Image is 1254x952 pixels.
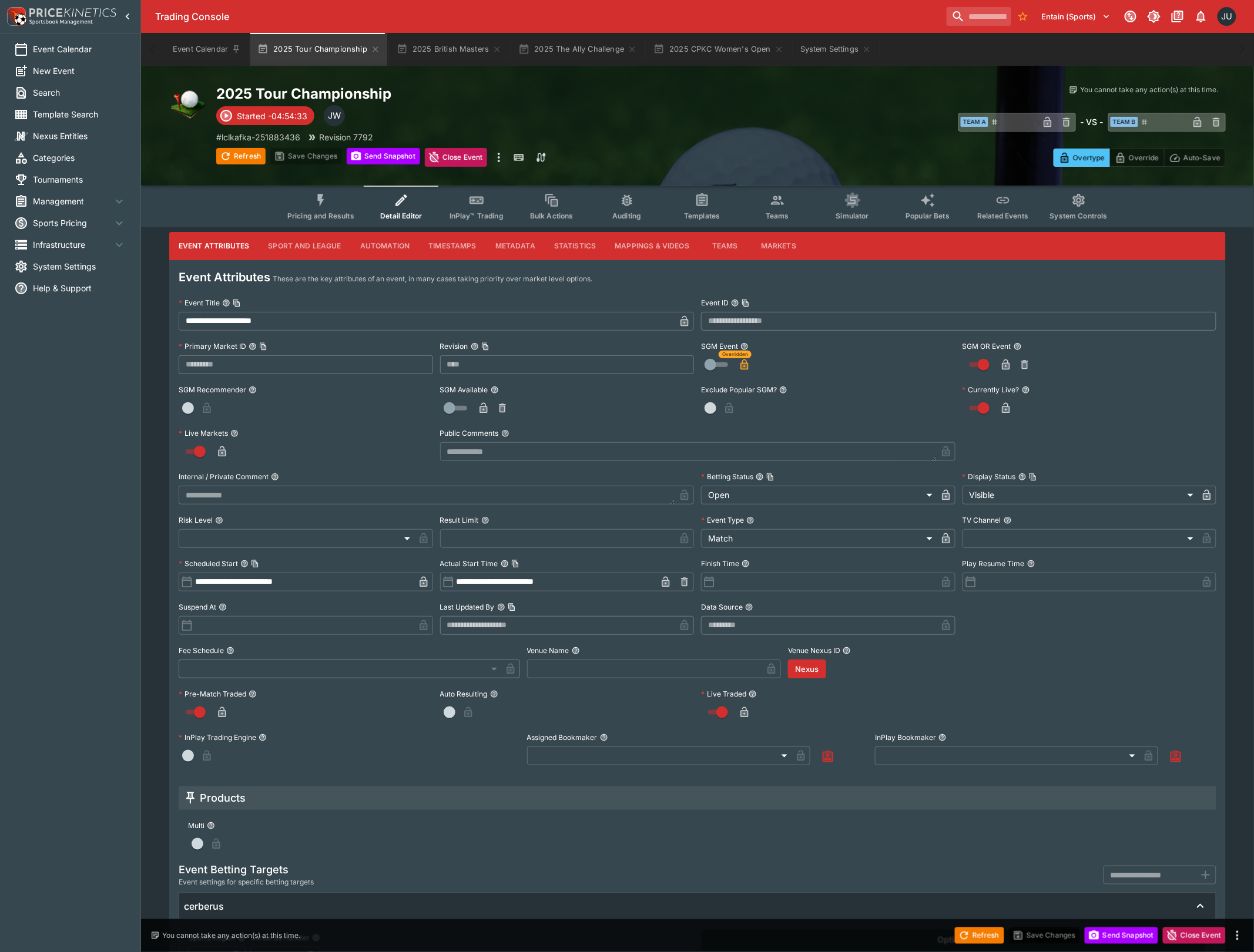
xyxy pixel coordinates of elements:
[440,385,488,395] p: SGM Available
[1027,560,1035,568] button: Play Resume Time
[259,232,350,260] button: Sport and League
[29,19,93,25] img: Sportsbook Management
[836,211,869,220] span: Simulator
[380,211,422,220] span: Detail Editor
[390,33,509,66] button: 2025 British Masters
[508,603,516,611] button: Copy To Clipboard
[701,689,746,699] p: Live Traded
[184,900,224,913] h6: cerberus
[179,428,228,438] p: Live Markets
[450,211,504,220] span: InPlay™ Trading
[4,5,27,28] img: PriceKinetics Logo
[527,645,569,655] p: Venue Name
[701,529,937,548] div: Match
[701,472,753,482] p: Betting Status
[817,746,839,768] button: Assign to Me
[271,473,279,481] button: Internal / Private Comment
[722,351,748,358] span: Overridden
[947,7,1011,26] input: search
[766,473,774,481] button: Copy To Clipboard
[1029,473,1037,481] button: Copy To Clipboard
[481,342,489,351] button: Copy To Clipboard
[490,690,498,698] button: Auto Resulting
[1054,149,1110,167] button: Overtype
[219,603,227,611] button: Suspend At
[222,299,230,307] button: Event TitleCopy To Clipboard
[742,299,750,307] button: Copy To Clipboard
[1165,746,1186,768] button: Assign to Me
[749,690,757,698] button: Live Traded
[33,195,112,207] span: Management
[961,117,988,127] span: Team A
[179,515,213,525] p: Risk Level
[701,298,729,308] p: Event ID
[1214,4,1240,29] button: Justin.Walsh
[572,647,580,655] button: Venue Name
[440,559,498,568] p: Actual Start Time
[1081,85,1219,95] p: You cannot take any action(s) at this time.
[287,211,354,220] span: Pricing and Results
[179,472,269,482] p: Internal / Private Comment
[179,559,238,568] p: Scheduled Start
[440,341,468,351] p: Revision
[701,559,739,568] p: Finish Time
[701,385,777,395] p: Exclude Popular SGM?
[259,734,267,742] button: InPlay Trading Engine
[249,386,257,394] button: SGM Recommender
[1081,116,1104,128] h6: - VS -
[1144,6,1165,27] button: Toggle light/dark mode
[230,429,239,438] button: Live Markets
[511,560,519,568] button: Copy To Clipboard
[756,473,764,481] button: Betting StatusCopy To Clipboard
[1218,7,1236,26] div: Justin.Walsh
[259,342,267,351] button: Copy To Clipboard
[766,211,789,220] span: Teams
[701,602,743,612] p: Data Source
[440,602,495,612] p: Last Updated By
[347,148,420,164] button: Send Snapshot
[33,65,126,77] span: New Event
[938,734,947,742] button: InPlay Bookmaker
[684,211,720,220] span: Templates
[179,689,246,699] p: Pre-Match Traded
[419,232,486,260] button: Timestamps
[963,486,1198,504] div: Visible
[33,260,126,273] span: System Settings
[179,385,246,395] p: SGM Recommender
[1022,386,1030,394] button: Currently Live?
[481,516,489,524] button: Result Limit
[240,560,249,568] button: Scheduled StartCopy To Clipboard
[699,232,752,260] button: Teams
[701,486,937,504] div: Open
[530,211,574,220] span: Bulk Actions
[188,820,204,830] p: Multi
[486,232,545,260] button: Metadata
[1183,152,1221,164] p: Auto-Save
[1014,7,1032,26] button: No Bookmarks
[963,472,1016,482] p: Display Status
[169,85,207,122] img: golf.png
[1167,6,1188,27] button: Documentation
[779,386,787,394] button: Exclude Popular SGM?
[1014,342,1022,351] button: SGM OR Event
[492,148,506,167] button: more
[179,645,224,655] p: Fee Schedule
[33,282,126,294] span: Help & Support
[731,299,739,307] button: Event IDCopy To Clipboard
[207,822,215,830] button: Multi
[646,33,791,66] button: 2025 CPKC Women's Open
[606,232,699,260] button: Mappings & Videos
[250,33,387,66] button: 2025 Tour Championship
[233,299,241,307] button: Copy To Clipboard
[251,560,259,568] button: Copy To Clipboard
[1073,152,1105,164] p: Overtype
[226,647,234,655] button: Fee Schedule
[33,152,126,164] span: Categories
[963,341,1011,351] p: SGM OR Event
[33,43,126,55] span: Event Calendar
[977,211,1028,220] span: Related Events
[179,732,256,742] p: InPlay Trading Engine
[788,645,840,655] p: Venue Nexus ID
[497,603,505,611] button: Last Updated ByCopy To Clipboard
[963,385,1020,395] p: Currently Live?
